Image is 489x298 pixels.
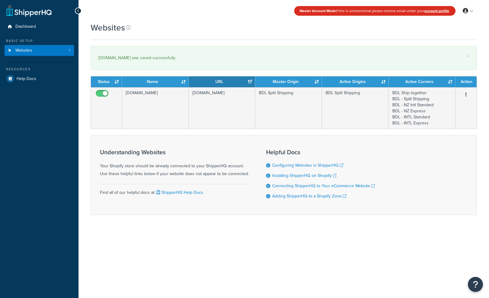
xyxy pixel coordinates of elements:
[155,189,203,196] a: ShipperHQ Help Docs
[455,76,477,87] th: Action
[91,22,125,34] h1: Websites
[100,149,251,155] h3: Understanding Websites
[15,24,36,29] span: Dashboard
[5,45,74,56] li: Websites
[468,277,483,292] button: Open Resource Center
[272,162,343,168] a: Configuring Websites in ShipperHQ
[294,6,455,16] div: If this is unintentional please remove email under your .
[424,8,449,14] a: account profile
[17,76,36,82] span: Help Docs
[69,48,70,53] span: 1
[6,5,52,17] a: ShipperHQ Home
[322,76,389,87] th: Active Origins: activate to sort column ascending
[467,54,469,59] a: ×
[189,76,256,87] th: URL: activate to sort column ascending
[255,76,322,87] th: Master Origin: activate to sort column ascending
[100,184,251,197] div: Find all of our helpful docs at:
[5,73,74,84] a: Help Docs
[389,87,455,129] td: BDL Ship together BDL - Split Shipping BDL - NZ Intl Standard BDL - NZ Express BDL - INTL Standar...
[322,87,389,129] td: BDL Split Shipping
[300,8,336,14] strong: Master Account Mode
[389,76,455,87] th: Active Carriers: activate to sort column ascending
[266,149,375,155] h3: Helpful Docs
[272,193,346,199] a: Adding ShipperHQ to a Shopify Zone
[272,172,336,179] a: Installing ShipperHQ on Shopify
[91,76,122,87] th: Status: activate to sort column ascending
[272,183,375,189] a: Connecting ShipperHQ to Your eCommerce Website
[15,48,32,53] span: Websites
[189,87,256,129] td: [DOMAIN_NAME]
[98,54,469,62] div: [DOMAIN_NAME] was saved successfully
[122,76,189,87] th: Name: activate to sort column ascending
[5,38,74,43] div: Basic Setup
[5,67,74,72] div: Resources
[5,21,74,32] a: Dashboard
[122,87,189,129] td: [DOMAIN_NAME]
[5,45,74,56] a: Websites 1
[255,87,322,129] td: BDL Split Shipping
[100,149,251,178] div: Your Shopify store should be already connected to your ShipperHQ account. Use these helpful links...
